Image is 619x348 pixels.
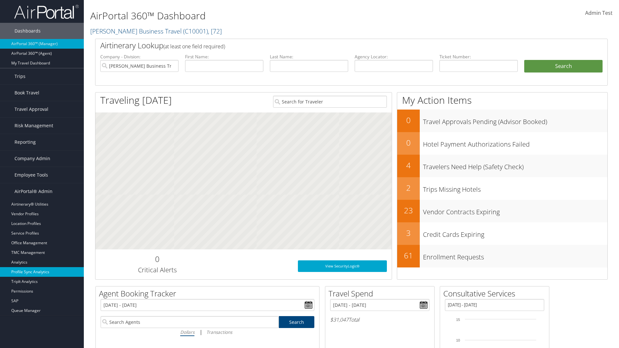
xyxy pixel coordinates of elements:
[443,288,549,299] h2: Consultative Services
[423,227,607,239] h3: Credit Cards Expiring
[15,134,36,150] span: Reporting
[397,132,607,155] a: 0Hotel Payment Authorizations Failed
[524,60,603,73] button: Search
[14,4,79,19] img: airportal-logo.png
[423,159,607,171] h3: Travelers Need Help (Safety Check)
[15,101,48,117] span: Travel Approval
[99,288,319,299] h2: Agent Booking Tracker
[279,316,315,328] a: Search
[456,318,460,322] tspan: 15
[180,329,194,335] i: Dollars
[100,266,214,275] h3: Critical Alerts
[90,27,222,35] a: [PERSON_NAME] Business Travel
[329,288,434,299] h2: Travel Spend
[397,222,607,245] a: 3Credit Cards Expiring
[397,155,607,177] a: 4Travelers Need Help (Safety Check)
[397,182,420,193] h2: 2
[15,183,53,199] span: AirPortal® Admin
[206,329,232,335] i: Transactions
[330,316,349,323] span: $31,047
[397,137,420,148] h2: 0
[423,204,607,217] h3: Vendor Contracts Expiring
[101,328,314,336] div: |
[100,254,214,265] h2: 0
[100,40,560,51] h2: Airtinerary Lookup
[163,43,225,50] span: (at least one field required)
[397,93,607,107] h1: My Action Items
[270,53,348,60] label: Last Name:
[101,316,279,328] input: Search Agents
[15,167,48,183] span: Employee Tools
[183,27,208,35] span: ( C10001 )
[397,177,607,200] a: 2Trips Missing Hotels
[423,182,607,194] h3: Trips Missing Hotels
[15,150,50,167] span: Company Admin
[355,53,433,60] label: Agency Locator:
[397,245,607,267] a: 61Enrollment Requests
[397,110,607,132] a: 0Travel Approvals Pending (Advisor Booked)
[397,115,420,126] h2: 0
[15,23,41,39] span: Dashboards
[298,260,387,272] a: View SecurityLogic®
[15,85,39,101] span: Book Travel
[397,227,420,238] h2: 3
[208,27,222,35] span: , [ 72 ]
[330,316,429,323] h6: Total
[585,3,613,23] a: Admin Test
[100,53,179,60] label: Company - Division:
[15,68,25,84] span: Trips
[100,93,172,107] h1: Traveling [DATE]
[456,338,460,342] tspan: 10
[423,249,607,262] h3: Enrollment Requests
[585,9,613,16] span: Admin Test
[15,118,53,134] span: Risk Management
[397,205,420,216] h2: 23
[397,200,607,222] a: 23Vendor Contracts Expiring
[423,137,607,149] h3: Hotel Payment Authorizations Failed
[185,53,263,60] label: First Name:
[273,96,387,108] input: Search for Traveler
[397,160,420,171] h2: 4
[397,250,420,261] h2: 61
[439,53,518,60] label: Ticket Number:
[423,114,607,126] h3: Travel Approvals Pending (Advisor Booked)
[90,9,438,23] h1: AirPortal 360™ Dashboard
